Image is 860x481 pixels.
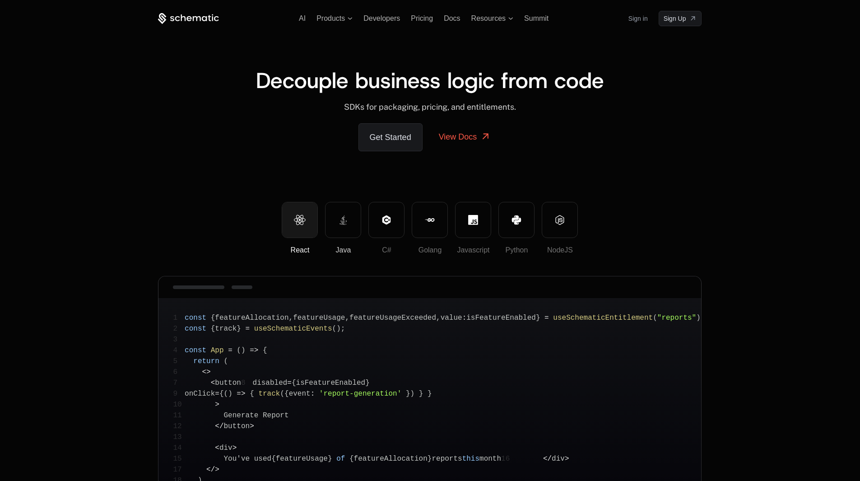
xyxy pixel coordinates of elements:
[653,314,657,322] span: (
[202,368,207,376] span: <
[524,14,549,22] a: Summit
[319,390,401,398] span: 'report-generation'
[428,123,502,150] a: View Docs
[206,368,211,376] span: >
[436,314,441,322] span: ,
[237,455,271,463] span: 've used
[246,325,250,333] span: =
[219,422,224,430] span: /
[344,102,516,112] span: SDKs for packaging, pricing, and entitlements.
[325,202,361,238] button: Java
[410,390,415,398] span: )
[224,455,237,463] span: You
[296,379,366,387] span: isFeatureEnabled
[253,379,288,387] span: disabled
[241,346,246,355] span: )
[173,432,189,443] span: 13
[336,325,341,333] span: )
[206,466,211,474] span: <
[173,345,185,356] span: 4
[696,314,701,322] span: )
[293,314,345,322] span: featureUsage
[241,378,253,388] span: 8
[263,411,289,420] span: Report
[345,314,349,322] span: ,
[701,314,705,322] span: ;
[369,245,404,256] div: C#
[224,357,228,365] span: (
[444,14,460,22] a: Docs
[289,390,311,398] span: event
[232,444,237,452] span: >
[263,346,267,355] span: {
[211,466,215,474] span: /
[287,379,292,387] span: =
[237,325,241,333] span: }
[455,202,491,238] button: Javascript
[224,411,259,420] span: Generate
[349,314,436,322] span: featureUsageExceeded
[211,314,215,322] span: {
[215,314,288,322] span: featureAllocation
[282,202,318,238] button: React
[173,453,189,464] span: 15
[325,245,361,256] div: Java
[185,325,206,333] span: const
[498,202,535,238] button: Python
[441,314,462,322] span: value
[311,390,315,398] span: :
[499,245,534,256] div: Python
[349,455,354,463] span: {
[354,455,428,463] span: featureAllocation
[173,356,185,367] span: 5
[173,313,185,323] span: 1
[284,390,289,398] span: {
[411,14,433,22] span: Pricing
[185,390,215,398] span: onClick
[211,325,215,333] span: {
[280,390,284,398] span: (
[173,421,189,432] span: 12
[542,202,578,238] button: NodeJS
[282,245,317,256] div: React
[368,202,404,238] button: C#
[250,390,254,398] span: {
[341,325,345,333] span: ;
[536,314,540,322] span: }
[471,14,506,23] span: Resources
[501,453,517,464] span: 16
[328,455,332,463] span: }
[664,14,686,23] span: Sign Up
[292,379,296,387] span: {
[276,455,328,463] span: featureUsage
[211,379,215,387] span: <
[543,455,548,463] span: <
[215,422,219,430] span: <
[428,455,432,463] span: }
[211,346,224,355] span: App
[215,444,219,452] span: <
[215,325,237,333] span: track
[173,410,189,421] span: 11
[406,390,410,398] span: }
[224,422,250,430] span: button
[173,464,189,475] span: 17
[173,367,185,378] span: 6
[228,346,232,355] span: =
[254,325,332,333] span: useSchematicEvents
[358,123,423,151] a: Get Started
[173,378,185,388] span: 7
[299,14,306,22] a: AI
[363,14,400,22] a: Developers
[419,390,423,398] span: }
[565,455,569,463] span: >
[215,390,219,398] span: =
[542,245,577,256] div: NodeJS
[466,314,536,322] span: isFeatureEnabled
[237,346,241,355] span: (
[548,455,552,463] span: /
